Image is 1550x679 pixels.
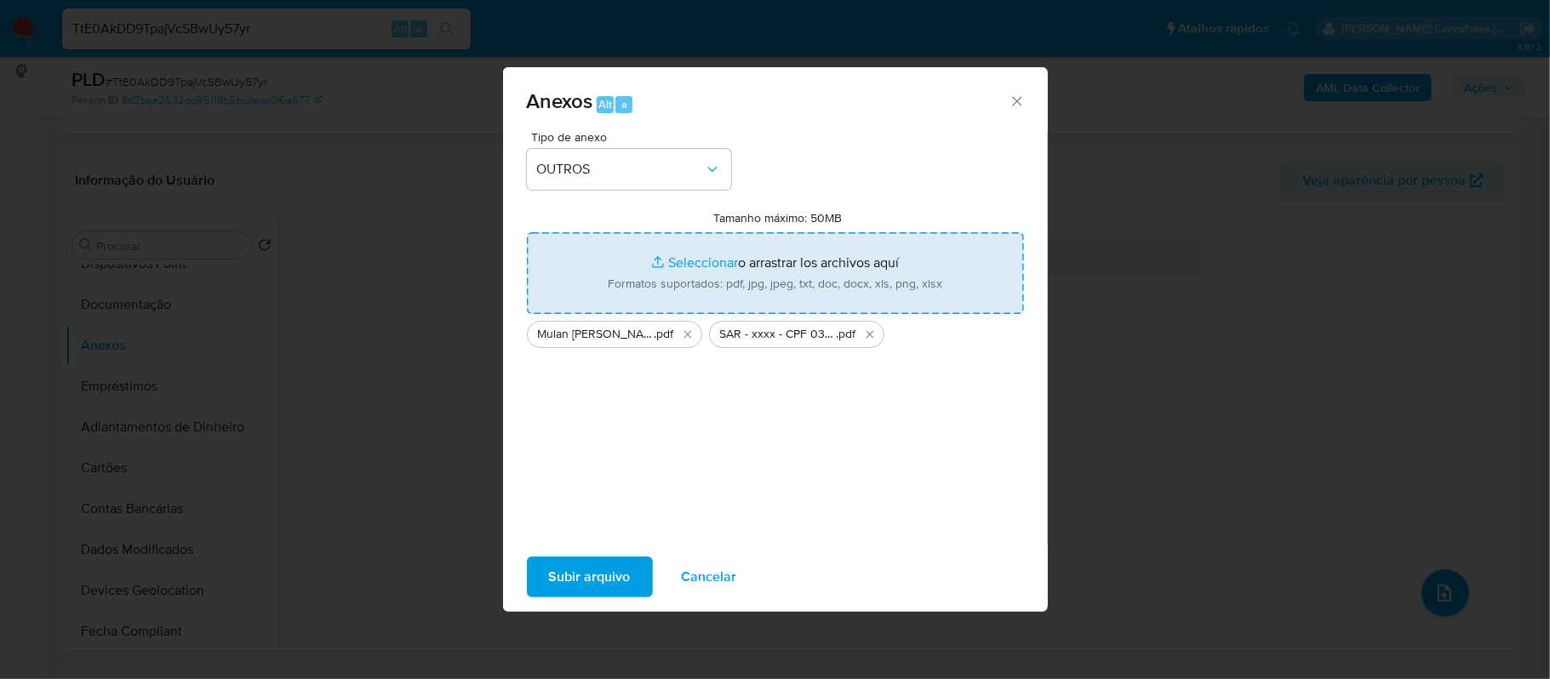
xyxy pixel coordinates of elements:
[531,131,735,143] span: Tipo de anexo
[1009,93,1024,108] button: Cerrar
[527,149,731,190] button: OUTROS
[621,96,627,112] span: a
[527,314,1024,348] ul: Archivos seleccionados
[598,96,612,112] span: Alt
[655,326,674,343] span: .pdf
[527,86,593,116] span: Anexos
[720,326,837,343] span: SAR - xxxx - CPF 03717754009 - [PERSON_NAME] PALOMA CARMINATTI [PERSON_NAME]
[538,326,655,343] span: Mulan [PERSON_NAME] Paloma Carminatti [PERSON_NAME] 826000341_2025_09_30_08_16_20 - Tabla dinámica 1
[660,556,759,597] button: Cancelar
[682,558,737,596] span: Cancelar
[537,161,704,178] span: OUTROS
[549,558,631,596] span: Subir arquivo
[837,326,856,343] span: .pdf
[527,556,653,597] button: Subir arquivo
[678,324,698,345] button: Eliminar Mulan Caren Paloma Carminatti Zych 826000341_2025_09_30_08_16_20 - Tabla dinámica 1.pdf
[713,210,842,225] label: Tamanho máximo: 50MB
[860,324,880,345] button: Eliminar SAR - xxxx - CPF 03717754009 - CAREN PALOMA CARMINATTI ZYCH.pdf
